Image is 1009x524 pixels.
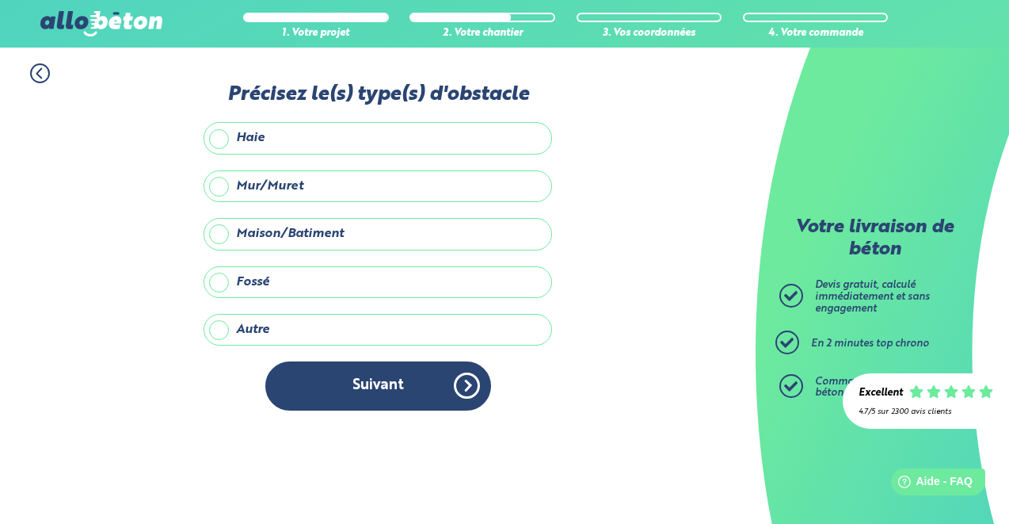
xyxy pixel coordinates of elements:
label: Fossé [204,266,552,298]
div: 1. Votre projet [243,28,389,40]
label: Mur/Muret [204,170,552,202]
div: 4. Votre commande [743,28,889,40]
label: Autre [204,314,552,346]
label: Maison/Batiment [204,218,552,250]
img: allobéton [40,11,162,36]
div: 2. Votre chantier [409,28,555,40]
label: Haie [204,122,552,154]
div: 3. Vos coordonnées [577,28,722,40]
button: Suivant [265,361,491,410]
label: Précisez le(s) type(s) d'obstacle [204,83,552,106]
iframe: Help widget launcher [868,462,992,507]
